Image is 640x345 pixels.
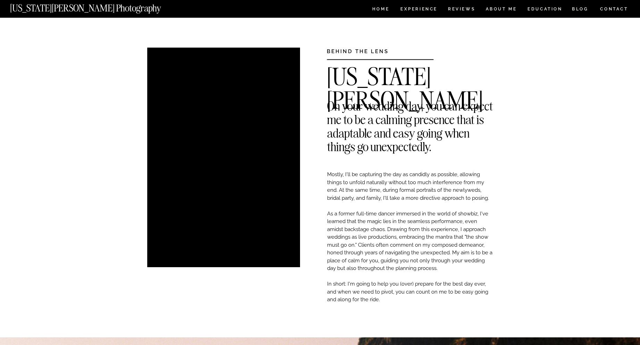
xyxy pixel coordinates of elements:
[527,7,563,13] a: EDUCATION
[448,7,474,13] a: REVIEWS
[400,7,437,13] a: Experience
[600,5,629,13] a: CONTACT
[485,7,517,13] a: ABOUT ME
[371,7,391,13] a: HOME
[572,7,589,13] a: BLOG
[327,99,493,109] h2: On your wedding day, you can expect me to be a calming presence that is adaptable and easy going ...
[327,65,493,75] h2: [US_STATE][PERSON_NAME]
[327,48,412,53] h3: BEHIND THE LENS
[10,3,184,9] a: [US_STATE][PERSON_NAME] Photography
